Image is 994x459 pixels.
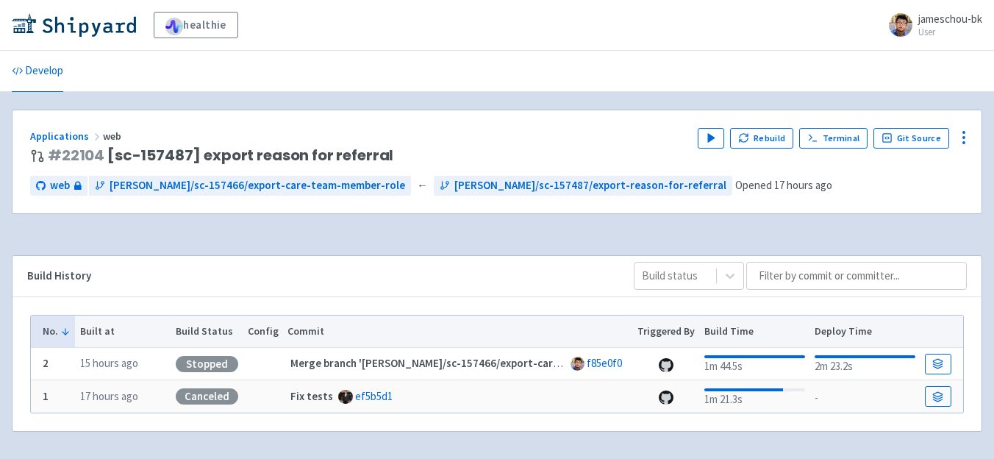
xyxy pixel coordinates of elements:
[12,51,63,92] a: Develop
[103,129,124,143] span: web
[43,389,49,403] b: 1
[290,356,957,370] strong: Merge branch '[PERSON_NAME]/sc-157466/export-care-team-member-role' into [PERSON_NAME]/sc-157487/...
[154,12,238,38] a: healthie
[774,178,832,192] time: 17 hours ago
[48,147,393,164] span: [sc-157487] export reason for referral
[50,177,70,194] span: web
[75,316,171,348] th: Built at
[171,316,243,348] th: Build Status
[30,129,103,143] a: Applications
[110,177,405,194] span: [PERSON_NAME]/sc-157466/export-care-team-member-role
[735,178,832,192] span: Opened
[704,385,805,408] div: 1m 21.3s
[925,354,951,374] a: Build Details
[815,352,915,375] div: 2m 23.2s
[730,128,793,149] button: Rebuild
[918,12,982,26] span: jameschou-bk
[290,389,333,403] strong: Fix tests
[80,356,138,370] time: 15 hours ago
[48,145,104,166] a: #22104
[633,316,700,348] th: Triggered By
[243,316,283,348] th: Config
[434,176,732,196] a: [PERSON_NAME]/sc-157487/export-reason-for-referral
[699,316,809,348] th: Build Time
[27,268,610,285] div: Build History
[283,316,633,348] th: Commit
[799,128,868,149] a: Terminal
[873,128,949,149] a: Git Source
[30,176,87,196] a: web
[80,389,138,403] time: 17 hours ago
[587,356,622,370] a: f85e0f0
[809,316,920,348] th: Deploy Time
[880,13,982,37] a: jameschou-bk User
[176,388,238,405] div: Canceled
[815,387,915,407] div: -
[925,386,951,407] a: Build Details
[746,262,967,290] input: Filter by commit or committer...
[43,356,49,370] b: 2
[704,352,805,375] div: 1m 44.5s
[417,177,428,194] span: ←
[698,128,724,149] button: Play
[454,177,726,194] span: [PERSON_NAME]/sc-157487/export-reason-for-referral
[355,389,393,403] a: ef5b5d1
[176,356,238,372] div: Stopped
[918,27,982,37] small: User
[43,324,71,339] button: No.
[89,176,411,196] a: [PERSON_NAME]/sc-157466/export-care-team-member-role
[12,13,136,37] img: Shipyard logo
